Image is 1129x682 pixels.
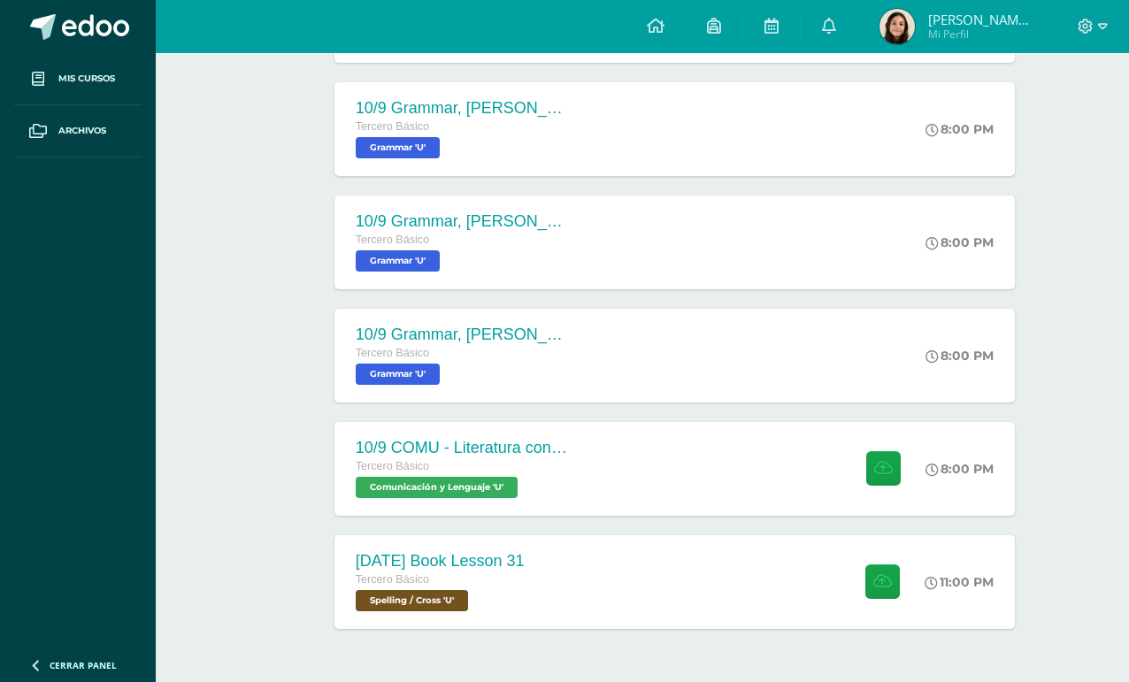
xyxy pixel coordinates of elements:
div: 11:00 PM [925,574,994,590]
span: Spelling / Cross 'U' [356,590,468,611]
span: Cerrar panel [50,659,117,671]
div: 10/9 Grammar, [PERSON_NAME] Platform, Unit 30 Grammar in context reading comprehension [356,212,568,231]
span: Grammar 'U' [356,137,440,158]
span: Tercero Básico [356,573,429,586]
div: 10/9 Grammar, [PERSON_NAME] platform, Unit 30 pretest [356,99,568,118]
div: 10/9 Grammar, [PERSON_NAME] Platform, Unit 30 Focused practice A [356,326,568,344]
span: Mis cursos [58,72,115,86]
span: Comunicación y Lenguaje 'U' [356,477,518,498]
div: 10/9 COMU - Literatura contemporánea- Anotaciones en el cuaderno. [356,439,568,457]
span: Tercero Básico [356,347,429,359]
span: Mi Perfil [928,27,1034,42]
span: Tercero Básico [356,234,429,246]
a: Mis cursos [14,53,142,105]
span: Grammar 'U' [356,364,440,385]
span: Tercero Básico [356,460,429,472]
div: 8:00 PM [925,121,994,137]
div: 8:00 PM [925,348,994,364]
img: 2387bd9846f66142990f689055da7dd1.png [879,9,915,44]
a: Archivos [14,105,142,157]
div: 8:00 PM [925,234,994,250]
span: Grammar 'U' [356,250,440,272]
div: [DATE] Book Lesson 31 [356,552,525,571]
span: Archivos [58,124,106,138]
span: Tercero Básico [356,120,429,133]
div: 8:00 PM [925,461,994,477]
span: [PERSON_NAME] [PERSON_NAME] [928,11,1034,28]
